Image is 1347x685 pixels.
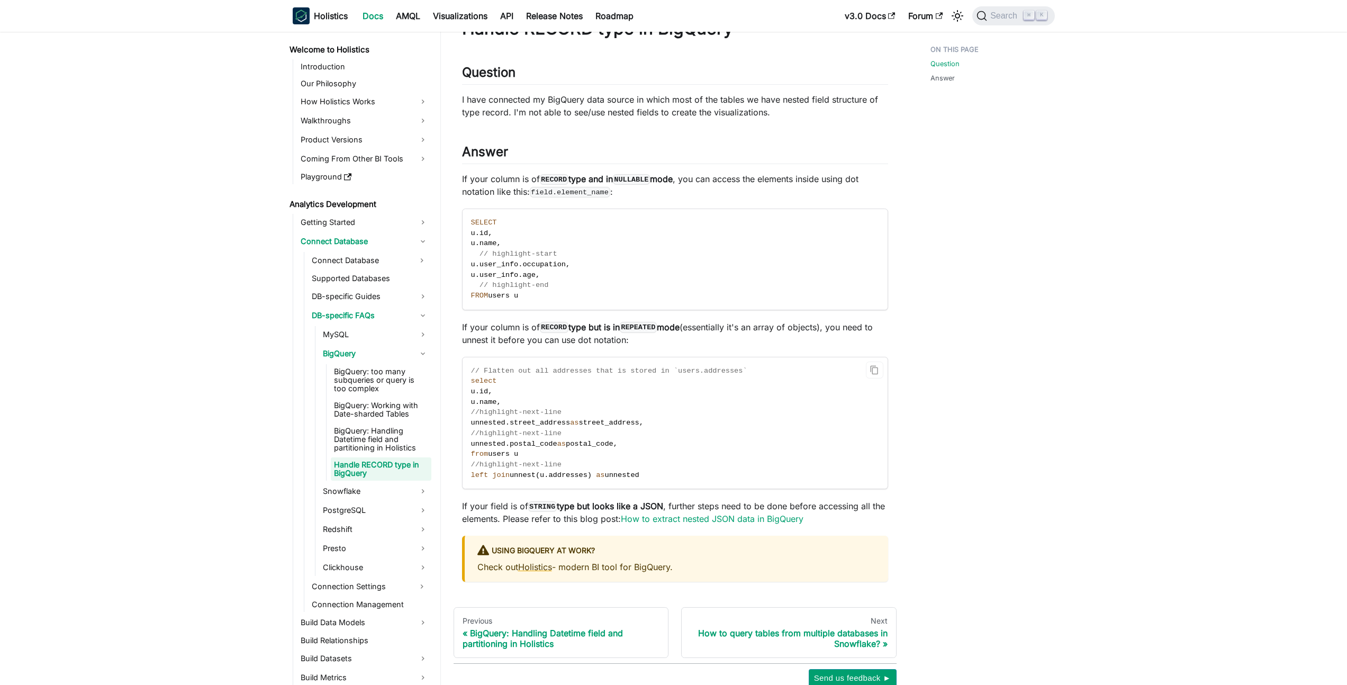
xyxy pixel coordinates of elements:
a: Welcome to Holistics [286,42,431,57]
span: , [488,387,492,395]
a: Product Versions [297,131,431,148]
span: addresses [548,471,587,479]
button: Search (Command+K) [972,6,1054,25]
a: API [494,7,520,24]
a: Connect Database [297,233,431,250]
span: ) [587,471,592,479]
a: DB-specific Guides [309,288,431,305]
span: users u [488,450,518,458]
span: from [471,450,489,458]
a: Coming From Other BI Tools [297,150,431,167]
code: REPEATED [620,322,657,332]
span: age [522,271,535,279]
a: Supported Databases [309,271,431,286]
kbd: ⌘ [1024,11,1034,20]
span: . [518,260,522,268]
span: select [471,377,497,385]
a: Connect Database [309,252,412,269]
a: Our Philosophy [297,76,431,91]
div: BigQuery: Handling Datetime field and partitioning in Holistics [463,628,660,649]
span: . [475,239,480,247]
strong: type but is in mode [540,322,680,332]
a: How Holistics Works [297,93,431,110]
a: Playground [297,169,431,184]
span: street_address [510,419,570,427]
span: join [492,471,510,479]
a: Connection Settings [309,578,412,595]
button: Copy code to clipboard [866,362,883,379]
a: Redshift [320,521,431,538]
span: id [480,229,488,237]
p: If your column is of , you can access the elements inside using dot notation like this: : [462,173,888,198]
span: as [557,440,566,448]
span: u [540,471,544,479]
span: as [596,471,604,479]
span: , [488,229,492,237]
span: user_info [480,260,518,268]
span: u [471,271,475,279]
a: BigQuery: Handling Datetime field and partitioning in Holistics [331,423,431,455]
div: Using BigQuery at work? [477,544,875,558]
button: Expand sidebar category 'Connect Database' [412,252,431,269]
span: , [496,239,501,247]
img: Holistics [293,7,310,24]
code: field.element_name [530,187,610,197]
div: Next [690,616,888,626]
span: id [480,387,488,395]
div: Previous [463,616,660,626]
p: I have connected my BigQuery data source in which most of the tables we have nested field structu... [462,93,888,119]
a: v3.0 Docs [838,7,902,24]
a: PostgreSQL [320,502,431,519]
nav: Docs pages [454,607,897,658]
a: Presto [320,540,431,557]
strong: type but looks like a JSON [528,501,663,511]
span: . [505,419,510,427]
span: street_address [578,419,639,427]
span: . [475,271,480,279]
span: . [475,387,480,395]
a: Build Data Models [297,614,431,631]
a: Snowflake [320,483,431,500]
p: If your field is of , further steps need to be done before accessing all the elements. Please ref... [462,500,888,525]
code: RECORD [540,322,568,332]
a: Docs [356,7,390,24]
a: Build Datasets [297,650,431,667]
kbd: K [1036,11,1047,20]
span: unnested [471,440,505,448]
a: NextHow to query tables from multiple databases in Snowflake? [681,607,897,658]
a: PreviousBigQuery: Handling Datetime field and partitioning in Holistics [454,607,669,658]
p: If your column is of (essentially it's an array of objects), you need to unnest it before you can... [462,321,888,346]
span: u [471,239,475,247]
a: Forum [902,7,949,24]
a: Visualizations [427,7,494,24]
span: . [475,229,480,237]
span: unnested [471,419,505,427]
a: Connection Management [309,597,431,612]
span: , [496,398,501,406]
span: , [639,419,644,427]
span: unnest [510,471,536,479]
span: . [544,471,548,479]
a: HolisticsHolistics [293,7,348,24]
nav: Docs sidebar [282,32,441,685]
div: How to query tables from multiple databases in Snowflake? [690,628,888,649]
span: u [471,260,475,268]
span: postal_code [566,440,613,448]
span: left [471,471,489,479]
span: Search [987,11,1024,21]
a: Walkthroughs [297,112,431,129]
span: . [505,440,510,448]
a: How to extract nested JSON data in BigQuery [621,513,803,524]
a: BigQuery: too many subqueries or query is too complex [331,364,431,396]
span: //highlight-next-line [471,429,562,437]
a: Holistics [518,562,552,572]
a: BigQuery: Working with Date-sharded Tables [331,398,431,421]
p: Check out - modern BI tool for BigQuery. [477,561,875,573]
span: u [471,229,475,237]
span: Send us feedback ► [814,671,891,685]
code: RECORD [540,174,568,185]
a: BigQuery [320,345,431,362]
a: Release Notes [520,7,589,24]
span: name [480,239,497,247]
code: NULLABLE [613,174,650,185]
